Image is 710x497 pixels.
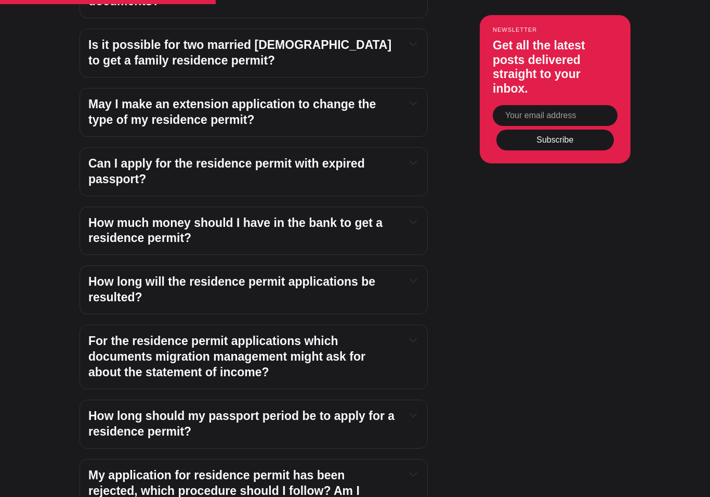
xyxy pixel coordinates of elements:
[88,409,397,440] h4: How long should my passport period be to apply for a residence permit?
[493,27,617,33] small: Newsletter
[88,156,397,187] h4: Can I apply for the residence permit with expired passport?
[88,37,397,69] h4: Is it possible for two married [DEMOGRAPHIC_DATA] to get a family residence permit?
[493,105,617,125] input: Your email address
[496,130,614,150] button: Subscribe
[88,334,397,380] h4: For the residence permit applications which documents migration management might ask for about th...
[493,39,617,96] h3: Get all the latest posts delivered straight to your inbox.
[88,97,397,128] h4: May I make an extension application to change the type of my residence permit?
[88,215,397,247] h4: How much money should I have in the bank to get a residence permit?
[88,274,397,305] h4: How long will the residence permit applications be resulted?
